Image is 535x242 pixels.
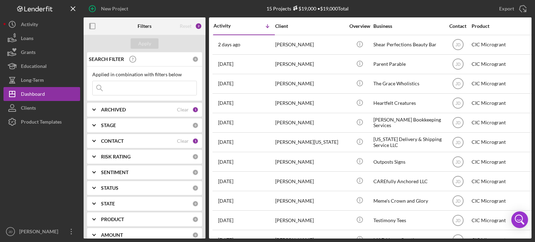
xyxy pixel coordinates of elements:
div: 0 [192,169,199,175]
text: JD [455,81,460,86]
div: [PERSON_NAME] [275,75,345,93]
time: 2025-10-02 01:21 [218,61,233,67]
div: Outposts Signs [373,153,443,171]
div: [PERSON_NAME] [275,172,345,190]
div: Heartfelt Creatures [373,94,443,112]
b: STATE [101,201,115,206]
text: JD [455,62,460,67]
div: Product Templates [21,115,62,131]
div: Overview [347,23,373,29]
text: JD [455,140,460,145]
time: 2025-09-29 23:13 [218,100,233,106]
div: 0 [192,232,199,238]
div: [PERSON_NAME] [275,55,345,73]
button: New Project [84,2,135,16]
time: 2025-09-25 19:31 [218,159,233,165]
div: 0 [192,185,199,191]
div: [US_STATE] Delivery & Shipping Service LLC [373,133,443,151]
div: Clear [177,138,189,144]
b: STAGE [101,123,116,128]
div: Loans [21,31,33,47]
div: [PERSON_NAME] [275,153,345,171]
div: [PERSON_NAME] [275,94,345,112]
text: JD [455,159,460,164]
div: [PERSON_NAME] Bookkeeping Services [373,114,443,132]
b: ARCHIVED [101,107,126,112]
div: Shear Perfections Beauty Bar [373,36,443,54]
div: Open Intercom Messenger [511,211,528,228]
div: Export [499,2,514,16]
text: JD [455,120,460,125]
b: SEARCH FILTER [89,56,124,62]
div: 0 [192,154,199,160]
div: Testimony Tees [373,211,443,229]
div: Contact [445,23,471,29]
button: JD[PERSON_NAME] [3,225,80,239]
div: [PERSON_NAME] [275,211,345,229]
time: 2025-09-04 20:44 [218,218,233,223]
div: New Project [101,2,128,16]
button: Educational [3,59,80,73]
button: Clients [3,101,80,115]
b: CONTACT [101,138,124,144]
div: 0 [192,56,199,62]
text: JD [455,101,460,106]
time: 2025-09-25 19:21 [218,179,233,184]
button: Activity [3,17,80,31]
div: Dashboard [21,87,45,103]
b: AMOUNT [101,232,123,238]
div: Clear [177,107,189,112]
b: Filters [138,23,152,29]
div: Applied in combination with filters below [92,72,197,77]
button: Grants [3,45,80,59]
b: RISK RATING [101,154,131,159]
div: 15 Projects • $19,000 Total [266,6,349,11]
div: Clients [21,101,36,117]
div: Meme's Crown and Glory [373,192,443,210]
b: STATUS [101,185,118,191]
div: Grants [21,45,36,61]
div: [PERSON_NAME] [275,36,345,54]
div: The Grace Wholistics [373,75,443,93]
div: 0 [192,122,199,128]
div: Educational [21,59,47,75]
text: JD [8,230,13,234]
time: 2025-09-25 18:39 [218,198,233,204]
div: Client [275,23,345,29]
text: JD [455,218,460,223]
div: Long-Term [21,73,44,89]
div: Business [373,23,443,29]
b: PRODUCT [101,217,124,222]
div: 0 [192,201,199,207]
text: JD [455,42,460,47]
button: Long-Term [3,73,80,87]
text: JD [455,198,460,203]
div: Parent Parable [373,55,443,73]
div: [PERSON_NAME][US_STATE] [275,133,345,151]
time: 2025-09-26 19:11 [218,139,233,145]
div: Apply [138,38,151,49]
button: Product Templates [3,115,80,129]
time: 2025-10-06 20:45 [218,42,240,47]
div: 1 [192,107,199,113]
button: Loans [3,31,80,45]
b: SENTIMENT [101,170,129,175]
div: [PERSON_NAME] [275,114,345,132]
div: [PERSON_NAME] [17,225,63,240]
button: Dashboard [3,87,80,101]
button: Export [492,2,532,16]
button: Apply [131,38,158,49]
div: Activity [214,23,244,29]
div: Activity [21,17,38,33]
time: 2025-09-26 19:21 [218,120,233,125]
time: 2025-09-30 21:13 [218,81,233,86]
div: 1 [192,138,199,144]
